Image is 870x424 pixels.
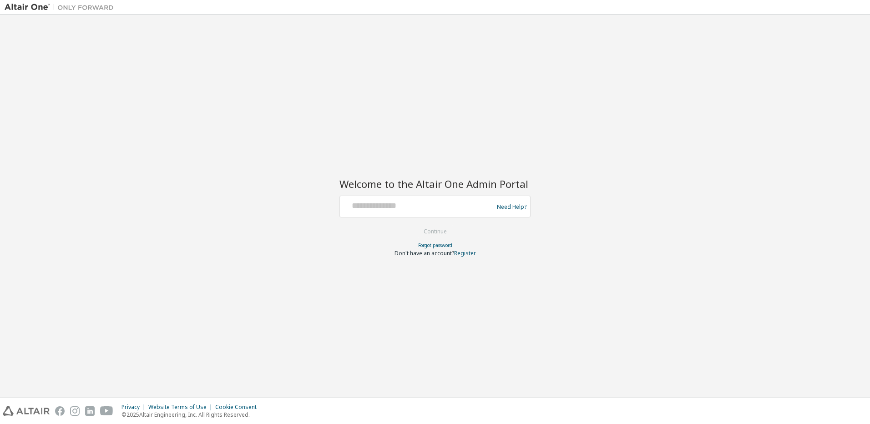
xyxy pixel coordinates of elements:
a: Register [454,249,476,257]
img: altair_logo.svg [3,406,50,416]
img: youtube.svg [100,406,113,416]
img: Altair One [5,3,118,12]
a: Forgot password [418,242,452,248]
div: Cookie Consent [215,404,262,411]
img: instagram.svg [70,406,80,416]
span: Don't have an account? [395,249,454,257]
h2: Welcome to the Altair One Admin Portal [339,177,531,190]
img: linkedin.svg [85,406,95,416]
div: Website Terms of Use [148,404,215,411]
div: Privacy [121,404,148,411]
p: © 2025 Altair Engineering, Inc. All Rights Reserved. [121,411,262,419]
img: facebook.svg [55,406,65,416]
